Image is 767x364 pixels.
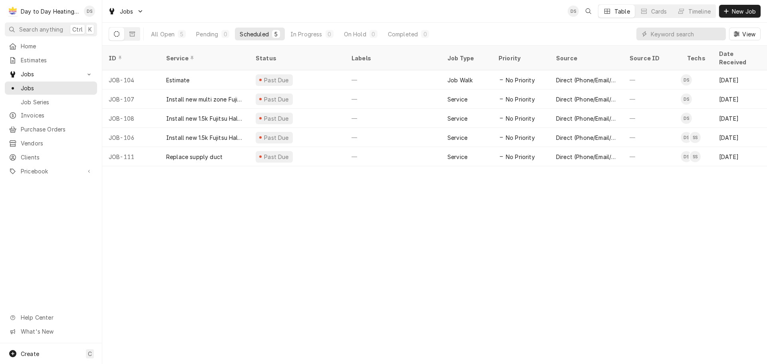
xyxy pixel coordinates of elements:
[166,133,243,142] div: Install new 1.5k Fujitsu Halcyon minisplit
[688,7,711,16] div: Timeline
[681,74,692,86] div: DS
[345,128,441,147] div: —
[681,113,692,124] div: David Silvestre's Avatar
[506,153,535,161] span: No Priority
[556,133,617,142] div: Direct (Phone/Email/etc.)
[223,30,228,38] div: 0
[5,22,97,36] button: Search anythingCtrlK
[109,54,152,62] div: ID
[556,54,615,62] div: Source
[651,28,722,40] input: Keyword search
[681,93,692,105] div: David Silvestre's Avatar
[630,54,673,62] div: Source ID
[105,5,147,18] a: Go to Jobs
[240,30,268,38] div: Scheduled
[447,95,467,103] div: Service
[447,153,467,161] div: Service
[102,147,160,166] div: JOB-111
[5,40,97,53] a: Home
[19,25,63,34] span: Search anything
[179,30,184,38] div: 5
[681,74,692,86] div: David Silvestre's Avatar
[388,30,418,38] div: Completed
[568,6,579,17] div: DS
[256,54,337,62] div: Status
[5,54,97,67] a: Estimates
[623,70,681,90] div: —
[623,147,681,166] div: —
[5,95,97,109] a: Job Series
[84,6,95,17] div: David Silvestre's Avatar
[344,30,366,38] div: On Hold
[681,93,692,105] div: DS
[263,95,290,103] div: Past Due
[166,153,223,161] div: Replace supply duct
[263,114,290,123] div: Past Due
[447,133,467,142] div: Service
[102,70,160,90] div: JOB-104
[120,7,133,16] span: Jobs
[681,151,692,162] div: DS
[21,84,93,92] span: Jobs
[21,56,93,64] span: Estimates
[447,76,473,84] div: Job Walk
[21,98,93,106] span: Job Series
[72,25,83,34] span: Ctrl
[21,313,92,322] span: Help Center
[506,133,535,142] span: No Priority
[681,132,692,143] div: DS
[352,54,435,62] div: Labels
[166,54,241,62] div: Service
[651,7,667,16] div: Cards
[423,30,427,38] div: 0
[21,139,93,147] span: Vendors
[690,151,701,162] div: SS
[345,70,441,90] div: —
[719,50,762,66] div: Date Received
[166,114,243,123] div: Install new 1.5k Fujitsu Halcyon minisplit
[614,7,630,16] div: Table
[21,153,93,161] span: Clients
[7,6,18,17] div: D
[447,54,486,62] div: Job Type
[102,90,160,109] div: JOB-107
[568,6,579,17] div: David Silvestre's Avatar
[7,6,18,17] div: Day to Day Heating and Cooling's Avatar
[290,30,322,38] div: In Progress
[506,114,535,123] span: No Priority
[21,167,81,175] span: Pricebook
[5,151,97,164] a: Clients
[21,70,81,78] span: Jobs
[196,30,218,38] div: Pending
[21,327,92,336] span: What's New
[345,147,441,166] div: —
[681,113,692,124] div: DS
[690,132,701,143] div: SS
[21,42,93,50] span: Home
[21,111,93,119] span: Invoices
[447,114,467,123] div: Service
[21,7,79,16] div: Day to Day Heating and Cooling
[5,165,97,178] a: Go to Pricebook
[5,68,97,81] a: Go to Jobs
[623,109,681,128] div: —
[623,128,681,147] div: —
[623,90,681,109] div: —
[371,30,376,38] div: 0
[687,54,706,62] div: Techs
[556,114,617,123] div: Direct (Phone/Email/etc.)
[5,109,97,122] a: Invoices
[88,350,92,358] span: C
[556,95,617,103] div: Direct (Phone/Email/etc.)
[102,109,160,128] div: JOB-108
[741,30,757,38] span: View
[102,128,160,147] div: JOB-106
[506,95,535,103] span: No Priority
[327,30,332,38] div: 0
[556,76,617,84] div: Direct (Phone/Email/etc.)
[690,132,701,143] div: Shaun Smith's Avatar
[166,76,189,84] div: Estimate
[151,30,175,38] div: All Open
[582,5,595,18] button: Open search
[681,151,692,162] div: David Silvestre's Avatar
